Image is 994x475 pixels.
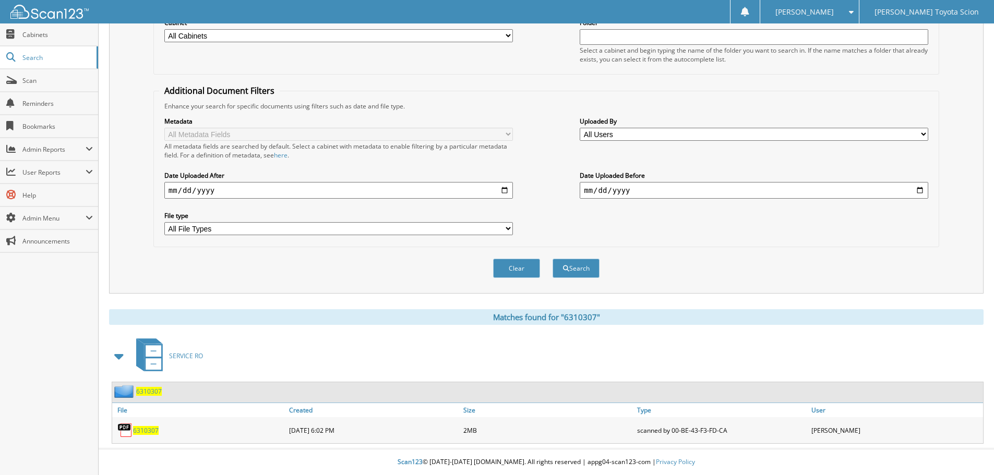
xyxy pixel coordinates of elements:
a: File [112,403,286,417]
div: scanned by 00-BE-43-F3-FD-CA [634,420,809,441]
span: Scan [22,76,93,85]
div: All metadata fields are searched by default. Select a cabinet with metadata to enable filtering b... [164,142,513,160]
input: start [164,182,513,199]
div: [DATE] 6:02 PM [286,420,461,441]
span: User Reports [22,168,86,177]
a: Size [461,403,635,417]
a: 6310307 [136,387,162,396]
label: Date Uploaded Before [580,171,928,180]
a: 6310307 [133,426,159,435]
div: Select a cabinet and begin typing the name of the folder you want to search in. If the name match... [580,46,928,64]
span: SERVICE RO [169,351,203,360]
div: [PERSON_NAME] [809,420,983,441]
div: 2MB [461,420,635,441]
div: © [DATE]-[DATE] [DOMAIN_NAME]. All rights reserved | appg04-scan123-com | [99,449,994,475]
img: PDF.png [117,422,133,438]
div: Enhance your search for specific documents using filters such as date and file type. [159,102,933,111]
label: Uploaded By [580,117,928,126]
span: Help [22,191,93,200]
a: here [274,151,288,160]
div: Matches found for "6310307" [109,309,984,325]
span: [PERSON_NAME] [775,9,834,15]
span: Admin Menu [22,214,86,223]
label: Date Uploaded After [164,171,513,180]
span: Bookmarks [22,122,93,131]
img: folder2.png [114,385,136,398]
span: Cabinets [22,30,93,39]
button: Search [553,259,600,278]
iframe: Chat Widget [942,425,994,475]
span: [PERSON_NAME] Toyota Scion [875,9,979,15]
span: Search [22,53,91,62]
a: SERVICE RO [130,335,203,376]
label: File type [164,211,513,220]
span: Admin Reports [22,145,86,154]
input: end [580,182,928,199]
span: Scan123 [398,457,423,466]
a: Type [634,403,809,417]
button: Clear [493,259,540,278]
img: scan123-logo-white.svg [10,5,89,19]
a: User [809,403,983,417]
a: Created [286,403,461,417]
legend: Additional Document Filters [159,85,280,96]
span: Announcements [22,237,93,246]
span: Reminders [22,99,93,108]
a: Privacy Policy [656,457,695,466]
label: Metadata [164,117,513,126]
